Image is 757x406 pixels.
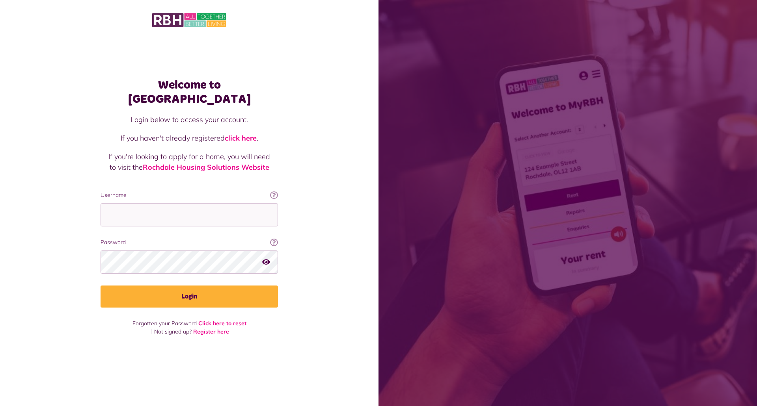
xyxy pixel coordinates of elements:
[108,151,270,172] p: If you're looking to apply for a home, you will need to visit the
[143,163,269,172] a: Rochdale Housing Solutions Website
[193,328,229,335] a: Register here
[108,133,270,143] p: If you haven't already registered .
[101,78,278,106] h1: Welcome to [GEOGRAPHIC_DATA]
[101,191,278,199] label: Username
[101,285,278,308] button: Login
[101,238,278,247] label: Password
[198,320,246,327] a: Click here to reset
[132,320,197,327] span: Forgotten your Password
[154,328,192,335] span: Not signed up?
[108,114,270,125] p: Login below to access your account.
[152,12,226,28] img: MyRBH
[225,133,257,143] a: click here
